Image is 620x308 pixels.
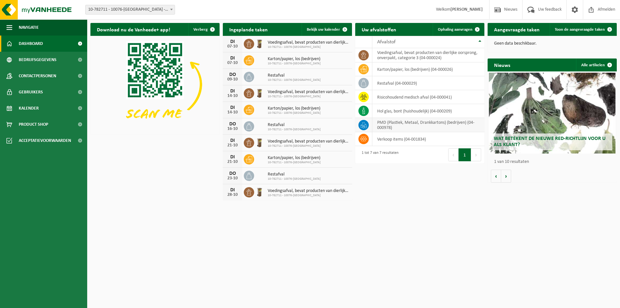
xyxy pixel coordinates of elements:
img: WB-0140-HPE-BN-01 [254,137,265,148]
h2: Aangevraagde taken [488,23,546,36]
div: DI [226,154,239,160]
span: Dashboard [19,36,43,52]
div: 23-10 [226,176,239,181]
span: Toon de aangevraagde taken [555,27,605,32]
td: verkoop items (04-001834) [372,132,484,146]
td: hol glas, bont (huishoudelijk) (04-000209) [372,104,484,118]
span: Navigatie [19,19,39,36]
span: Product Shop [19,116,48,133]
span: Ophaling aanvragen [438,27,472,32]
div: 21-10 [226,160,239,164]
span: Acceptatievoorwaarden [19,133,71,149]
span: Karton/papier, los (bedrijven) [268,57,321,62]
span: Wat betekent de nieuwe RED-richtlijn voor u als klant? [494,136,605,147]
button: Volgende [501,170,511,183]
div: 21-10 [226,143,239,148]
h2: Nieuws [488,58,517,71]
span: Bekijk uw kalender [307,27,340,32]
p: Geen data beschikbaar. [494,41,610,46]
a: Ophaling aanvragen [433,23,484,36]
div: 16-10 [226,127,239,131]
img: WB-0140-HPE-BN-01 [254,87,265,98]
div: DO [226,171,239,176]
button: Verberg [188,23,219,36]
span: 10-782711 - 10076-PRINSENHOF - BRUGGE [85,5,175,15]
button: Vorige [491,170,501,183]
div: DO [226,122,239,127]
div: DI [226,89,239,94]
span: Karton/papier, los (bedrijven) [268,106,321,111]
p: 1 van 10 resultaten [494,160,614,164]
span: 10-782711 - 10076-PRINSENHOF - BRUGGE [86,5,175,14]
td: karton/papier, los (bedrijven) (04-000026) [372,62,484,76]
button: Previous [448,148,459,161]
span: Restafval [268,122,321,128]
span: Bedrijfsgegevens [19,52,57,68]
div: DI [226,138,239,143]
span: Voedingsafval, bevat producten van dierlijke oorsprong, onverpakt, categorie 3 [268,188,349,194]
h2: Ingeplande taken [223,23,274,36]
span: 10-782711 - 10076-[GEOGRAPHIC_DATA] [268,194,349,197]
span: Karton/papier, los (bedrijven) [268,155,321,161]
td: restafval (04-000029) [372,76,484,90]
div: DI [226,39,239,44]
td: PMD (Plastiek, Metaal, Drankkartons) (bedrijven) (04-000978) [372,118,484,132]
td: risicohoudend medisch afval (04-000041) [372,90,484,104]
span: 10-782711 - 10076-[GEOGRAPHIC_DATA] [268,62,321,66]
span: 10-782711 - 10076-[GEOGRAPHIC_DATA] [268,144,349,148]
img: WB-0140-HPE-BN-01 [254,38,265,49]
div: DI [226,105,239,110]
h2: Uw afvalstoffen [355,23,403,36]
span: Gebruikers [19,84,43,100]
td: voedingsafval, bevat producten van dierlijke oorsprong, onverpakt, categorie 3 (04-000024) [372,48,484,62]
img: Download de VHEPlus App [90,36,220,133]
span: 10-782711 - 10076-[GEOGRAPHIC_DATA] [268,177,321,181]
div: 07-10 [226,61,239,65]
span: 10-782711 - 10076-[GEOGRAPHIC_DATA] [268,161,321,165]
div: 14-10 [226,110,239,115]
span: Voedingsafval, bevat producten van dierlijke oorsprong, onverpakt, categorie 3 [268,40,349,45]
span: Voedingsafval, bevat producten van dierlijke oorsprong, onverpakt, categorie 3 [268,90,349,95]
a: Bekijk uw kalender [302,23,351,36]
div: 09-10 [226,77,239,82]
div: DO [226,72,239,77]
span: 10-782711 - 10076-[GEOGRAPHIC_DATA] [268,95,349,99]
button: Next [471,148,481,161]
span: Restafval [268,73,321,78]
div: 28-10 [226,193,239,197]
a: Alle artikelen [576,58,616,71]
span: Restafval [268,172,321,177]
span: Kalender [19,100,39,116]
span: 10-782711 - 10076-[GEOGRAPHIC_DATA] [268,111,321,115]
span: Afvalstof [377,39,396,45]
strong: [PERSON_NAME] [450,7,483,12]
div: DI [226,187,239,193]
span: 10-782711 - 10076-[GEOGRAPHIC_DATA] [268,128,321,132]
div: 07-10 [226,44,239,49]
img: WB-0140-HPE-BN-01 [254,186,265,197]
span: Voedingsafval, bevat producten van dierlijke oorsprong, onverpakt, categorie 3 [268,139,349,144]
div: 1 tot 7 van 7 resultaten [358,148,398,162]
a: Toon de aangevraagde taken [550,23,616,36]
span: Contactpersonen [19,68,56,84]
div: DI [226,56,239,61]
h2: Download nu de Vanheede+ app! [90,23,177,36]
div: 14-10 [226,94,239,98]
span: Verberg [193,27,208,32]
button: 1 [459,148,471,161]
a: Wat betekent de nieuwe RED-richtlijn voor u als klant? [489,73,615,154]
span: 10-782711 - 10076-[GEOGRAPHIC_DATA] [268,45,349,49]
span: 10-782711 - 10076-[GEOGRAPHIC_DATA] [268,78,321,82]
